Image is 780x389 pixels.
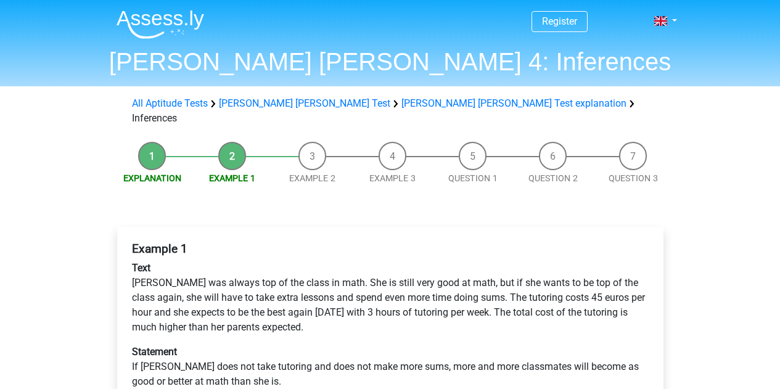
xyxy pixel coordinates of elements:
[401,97,626,109] a: [PERSON_NAME] [PERSON_NAME] Test explanation
[219,97,390,109] a: [PERSON_NAME] [PERSON_NAME] Test
[117,10,204,39] img: Assessly
[132,345,649,389] p: If [PERSON_NAME] does not take tutoring and does not make more sums, more and more classmates wil...
[132,261,649,335] p: [PERSON_NAME] was always top of the class in math. She is still very good at math, but if she wan...
[369,173,416,183] a: Example 3
[542,15,577,27] a: Register
[609,173,658,183] a: Question 3
[123,173,181,183] a: Explanation
[132,346,177,358] b: Statement
[289,173,335,183] a: Example 2
[132,242,187,256] b: Example 1
[528,173,578,183] a: Question 2
[448,173,498,183] a: Question 1
[209,173,255,183] a: Example 1
[107,47,674,76] h1: [PERSON_NAME] [PERSON_NAME] 4: Inferences
[132,97,208,109] a: All Aptitude Tests
[132,262,150,274] b: Text
[127,96,654,126] div: Inferences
